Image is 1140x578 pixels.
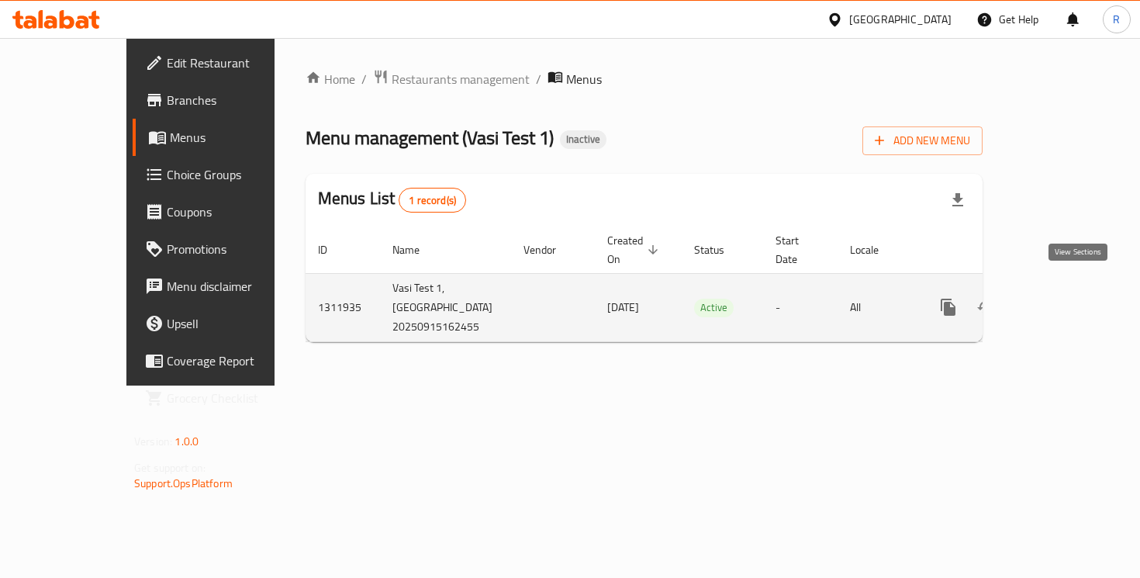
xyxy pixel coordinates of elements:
a: Menus [133,119,316,156]
span: Choice Groups [167,165,304,184]
span: Coupons [167,202,304,221]
span: Inactive [560,133,606,146]
button: Change Status [967,289,1004,326]
span: Menu disclaimer [167,277,304,296]
span: Version: [134,431,172,452]
span: Created On [607,231,663,268]
span: Vendor [523,241,576,259]
a: Edit Restaurant [133,44,316,81]
span: Locale [850,241,899,259]
span: R [1113,11,1120,28]
button: more [930,289,967,326]
div: [GEOGRAPHIC_DATA] [849,11,952,28]
a: Choice Groups [133,156,316,193]
span: Menus [170,128,304,147]
span: Promotions [167,240,304,258]
span: [DATE] [607,297,639,317]
span: Grocery Checklist [167,389,304,407]
h2: Menus List [318,187,466,213]
span: Add New Menu [875,131,970,151]
table: enhanced table [306,227,1091,342]
td: - [763,273,838,341]
nav: breadcrumb [306,69,983,89]
span: ID [318,241,347,259]
span: Menus [566,70,602,88]
a: Coupons [133,193,316,230]
td: 1311935 [306,273,380,341]
span: Upsell [167,314,304,333]
div: Export file [939,182,976,219]
a: Coverage Report [133,342,316,379]
span: Edit Restaurant [167,54,304,72]
a: Restaurants management [373,69,530,89]
a: Promotions [133,230,316,268]
div: Inactive [560,130,606,149]
td: All [838,273,917,341]
span: Get support on: [134,458,206,478]
th: Actions [917,227,1091,274]
td: Vasi Test 1,[GEOGRAPHIC_DATA] 20250915162455 [380,273,511,341]
span: Status [694,241,744,259]
a: Home [306,70,355,88]
span: Branches [167,91,304,109]
a: Branches [133,81,316,119]
span: 1 record(s) [399,193,465,208]
span: Active [694,299,734,317]
span: Start Date [776,231,819,268]
a: Support.OpsPlatform [134,473,233,493]
span: Name [392,241,440,259]
a: Grocery Checklist [133,379,316,417]
span: Restaurants management [392,70,530,88]
span: 1.0.0 [174,431,199,452]
a: Upsell [133,305,316,342]
li: / [536,70,541,88]
li: / [361,70,367,88]
div: Total records count [399,188,466,213]
a: Menu disclaimer [133,268,316,305]
span: Coverage Report [167,351,304,370]
button: Add New Menu [862,126,983,155]
span: Menu management ( Vasi Test 1 ) [306,120,554,155]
